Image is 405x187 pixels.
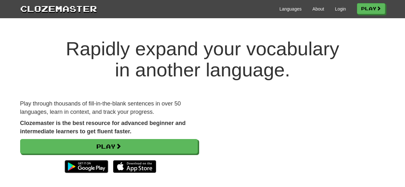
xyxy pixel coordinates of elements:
a: Clozemaster [20,3,97,14]
a: Play [357,3,385,14]
a: Languages [279,6,302,12]
a: Play [20,139,198,154]
img: Get it on Google Play [61,157,111,176]
img: Download_on_the_App_Store_Badge_US-UK_135x40-25178aeef6eb6b83b96f5f2d004eda3bffbb37122de64afbaef7... [113,160,156,173]
p: Play through thousands of fill-in-the-blank sentences in over 50 languages, learn in context, and... [20,100,198,116]
a: About [312,6,324,12]
a: Login [335,6,346,12]
strong: Clozemaster is the best resource for advanced beginner and intermediate learners to get fluent fa... [20,120,186,135]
